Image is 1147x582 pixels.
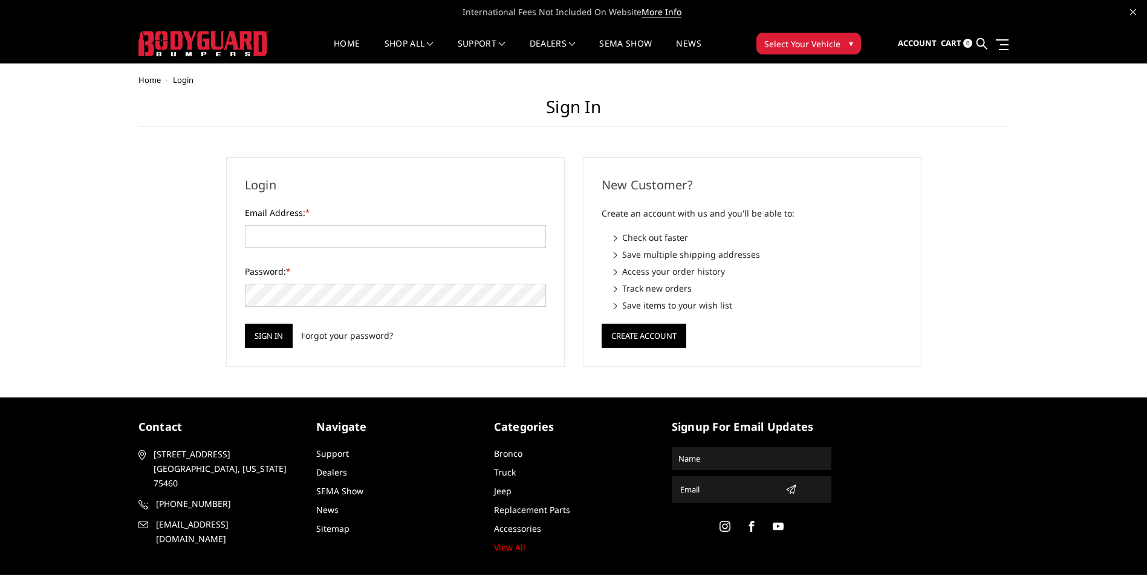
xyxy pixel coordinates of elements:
[614,299,903,312] li: Save items to your wish list
[494,541,525,553] a: View All
[675,480,781,499] input: Email
[494,523,541,534] a: Accessories
[602,329,686,340] a: Create Account
[245,265,546,278] label: Password:
[941,27,972,60] a: Cart 0
[494,485,512,497] a: Jeep
[156,497,296,511] span: [PHONE_NUMBER]
[316,466,347,478] a: Dealers
[494,504,570,515] a: Replacement Parts
[602,176,903,194] h2: New Customer?
[245,206,546,219] label: Email Address:
[316,523,349,534] a: Sitemap
[764,38,840,50] span: Select Your Vehicle
[898,27,937,60] a: Account
[676,39,701,63] a: News
[494,448,522,459] a: Bronco
[138,517,298,546] a: [EMAIL_ADDRESS][DOMAIN_NAME]
[316,485,363,497] a: SEMA Show
[614,248,903,261] li: Save multiple shipping addresses
[301,329,393,342] a: Forgot your password?
[963,39,972,48] span: 0
[614,282,903,295] li: Track new orders
[494,466,516,478] a: Truck
[334,39,360,63] a: Home
[138,97,1009,127] h1: Sign in
[898,38,937,48] span: Account
[316,448,349,459] a: Support
[614,231,903,244] li: Check out faster
[756,33,861,54] button: Select Your Vehicle
[530,39,576,63] a: Dealers
[849,37,853,50] span: ▾
[602,324,686,348] button: Create Account
[316,504,339,515] a: News
[458,39,505,63] a: Support
[154,447,294,491] span: [STREET_ADDRESS] [GEOGRAPHIC_DATA], [US_STATE] 75460
[672,419,831,435] h5: signup for email updates
[674,449,830,468] input: Name
[642,6,681,18] a: More Info
[156,517,296,546] span: [EMAIL_ADDRESS][DOMAIN_NAME]
[138,419,298,435] h5: contact
[385,39,434,63] a: shop all
[602,206,903,221] p: Create an account with us and you'll be able to:
[245,324,293,348] input: Sign in
[316,419,476,435] h5: Navigate
[138,31,268,56] img: BODYGUARD BUMPERS
[494,419,654,435] h5: Categories
[941,38,961,48] span: Cart
[614,265,903,278] li: Access your order history
[245,176,546,194] h2: Login
[138,497,298,511] a: [PHONE_NUMBER]
[138,74,161,85] a: Home
[599,39,652,63] a: SEMA Show
[173,74,193,85] span: Login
